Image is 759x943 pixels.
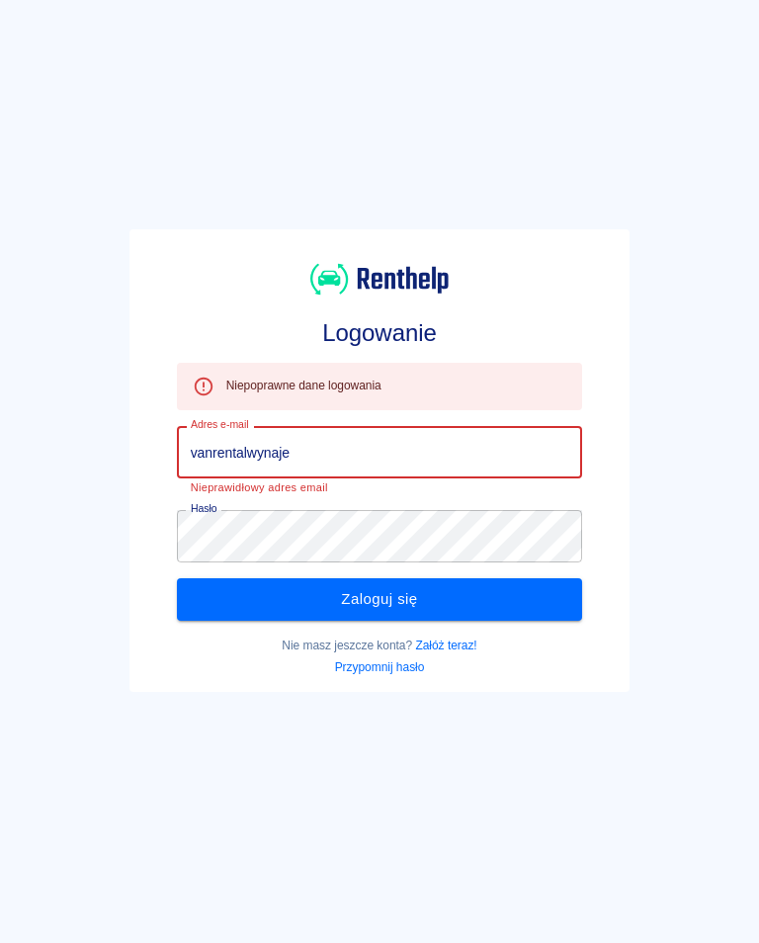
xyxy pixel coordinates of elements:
[191,417,248,432] label: Adres e-mail
[177,319,583,347] h3: Logowanie
[191,501,217,516] label: Hasło
[415,639,476,652] a: Załóż teraz!
[310,261,449,298] img: Renthelp logo
[177,578,583,620] button: Zaloguj się
[335,660,425,674] a: Przypomnij hasło
[177,637,583,654] p: Nie masz jeszcze konta?
[226,369,381,404] div: Niepoprawne dane logowania
[191,481,569,494] p: Nieprawidłowy adres email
